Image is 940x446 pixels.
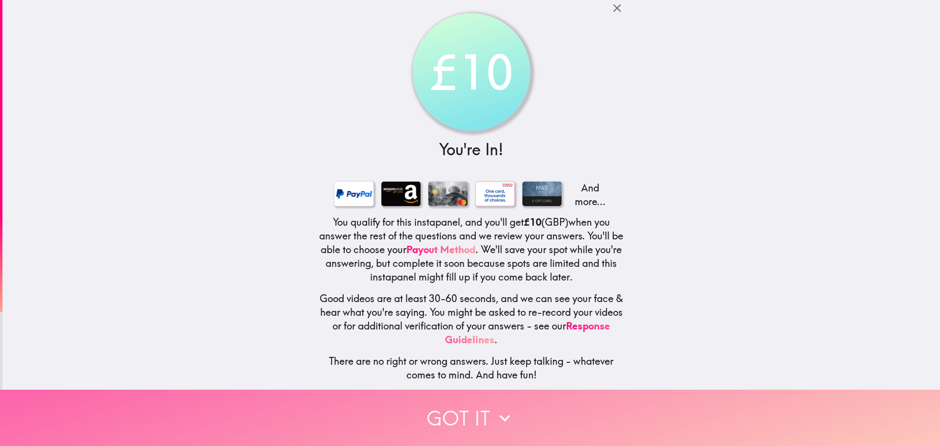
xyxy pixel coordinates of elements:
b: £10 [524,216,541,228]
h5: There are no right or wrong answers. Just keep talking - whatever comes to mind. And have fun! [319,354,624,382]
h3: You're In! [319,139,624,161]
p: And more... [569,181,609,209]
a: Response Guidelines [445,320,610,346]
h5: Good videos are at least 30-60 seconds, and we can see your face & hear what you're saying. You m... [319,292,624,347]
h5: You qualify for this instapanel, and you'll get (GBP) when you answer the rest of the questions a... [319,215,624,284]
a: Payout Method [406,243,475,256]
div: £10 [417,18,526,127]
